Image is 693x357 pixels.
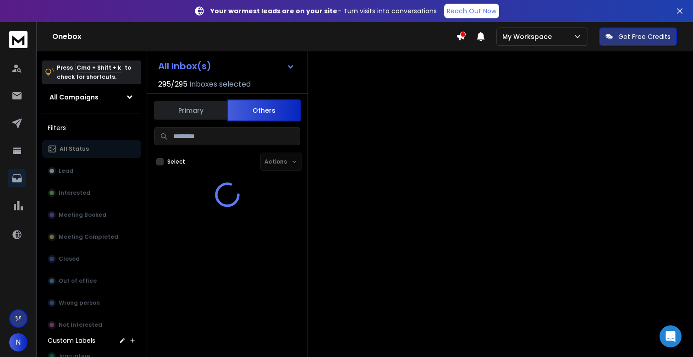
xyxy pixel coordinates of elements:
a: Reach Out Now [444,4,499,18]
h1: Onebox [52,31,456,42]
img: logo [9,31,27,48]
button: All Inbox(s) [151,57,302,75]
strong: Your warmest leads are on your site [210,6,337,16]
div: Open Intercom Messenger [660,325,682,347]
h1: All Inbox(s) [158,61,211,71]
span: 295 / 295 [158,79,187,90]
p: Get Free Credits [618,32,671,41]
h3: Inboxes selected [189,79,251,90]
p: Press to check for shortcuts. [57,63,131,82]
h3: Filters [42,121,141,134]
p: – Turn visits into conversations [210,6,437,16]
label: Select [167,158,185,165]
button: Primary [154,100,227,121]
button: Others [227,99,301,121]
button: N [9,333,27,352]
h1: All Campaigns [49,93,99,102]
p: Reach Out Now [447,6,496,16]
button: Get Free Credits [599,27,677,46]
button: All Campaigns [42,88,141,106]
p: My Workspace [502,32,555,41]
h3: Custom Labels [48,336,95,345]
span: Cmd + Shift + k [75,62,122,73]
